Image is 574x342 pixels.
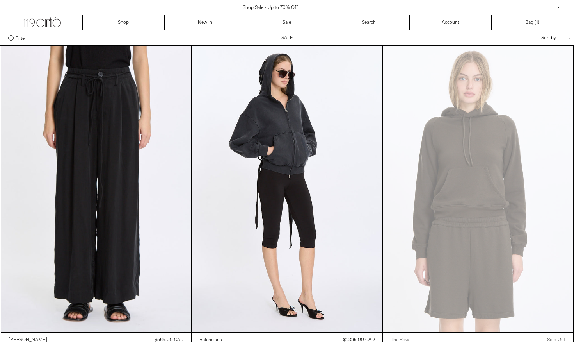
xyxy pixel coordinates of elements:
[492,15,574,30] a: Bag ()
[496,30,566,45] div: Sort by
[83,15,165,30] a: Shop
[1,46,192,332] img: Lauren Manoogian Sanded Trouser
[192,46,382,332] img: Balenciaga Lace-Up Zip-Up Hoodie
[246,15,328,30] a: Sale
[16,35,26,41] span: Filter
[383,46,574,332] img: The Row Timia Sweatshirt in warm sepia
[410,15,492,30] a: Account
[536,19,539,26] span: )
[243,5,298,11] a: Shop Sale - Up to 70% Off
[536,20,538,26] span: 1
[165,15,247,30] a: New In
[328,15,410,30] a: Search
